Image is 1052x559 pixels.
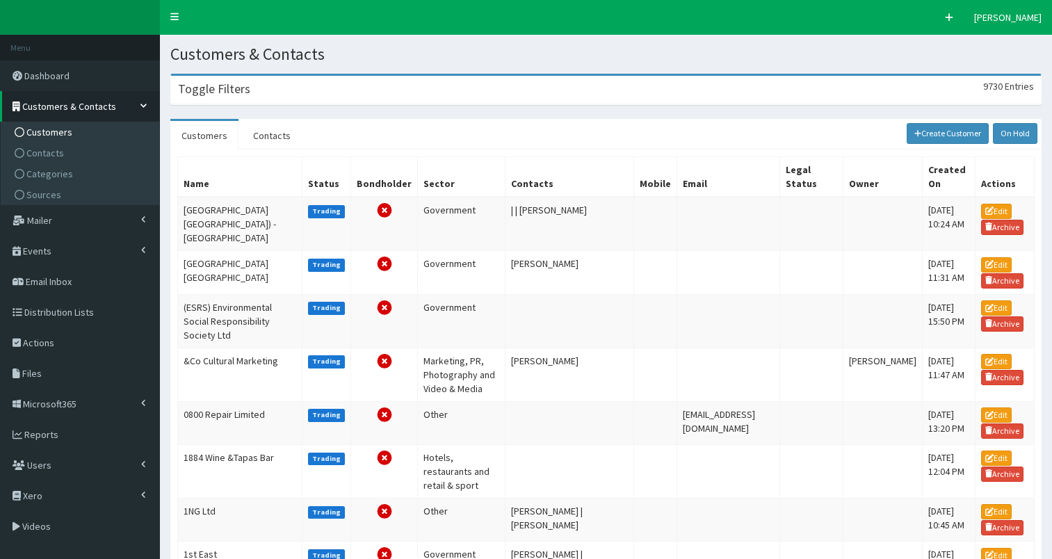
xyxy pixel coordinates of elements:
[178,348,302,401] td: &Co Cultural Marketing
[26,188,61,201] span: Sources
[922,498,975,541] td: [DATE] 10:45 AM
[23,337,54,349] span: Actions
[418,348,505,401] td: Marketing, PR, Photography and Video & Media
[23,398,76,410] span: Microsoft365
[981,423,1024,439] a: Archive
[677,157,780,197] th: Email
[178,197,302,251] td: [GEOGRAPHIC_DATA] [GEOGRAPHIC_DATA]) - [GEOGRAPHIC_DATA]
[178,498,302,541] td: 1NG Ltd
[922,251,975,294] td: [DATE] 11:31 AM
[4,163,159,184] a: Categories
[24,428,58,441] span: Reports
[922,294,975,348] td: [DATE] 15:50 PM
[983,80,1003,92] span: 9730
[418,294,505,348] td: Government
[308,506,346,519] label: Trading
[418,444,505,498] td: Hotels, restaurants and retail & sport
[981,354,1012,369] a: Edit
[178,251,302,294] td: [GEOGRAPHIC_DATA] [GEOGRAPHIC_DATA]
[24,70,70,82] span: Dashboard
[308,409,346,421] label: Trading
[22,367,42,380] span: Files
[981,257,1012,273] a: Edit
[4,184,159,205] a: Sources
[26,168,73,180] span: Categories
[170,45,1042,63] h1: Customers & Contacts
[24,306,94,318] span: Distribution Lists
[308,205,346,218] label: Trading
[505,498,634,541] td: [PERSON_NAME] | [PERSON_NAME]
[974,11,1042,24] span: [PERSON_NAME]
[975,157,1034,197] th: Actions
[418,251,505,294] td: Government
[170,121,238,150] a: Customers
[505,197,634,251] td: | | [PERSON_NAME]
[677,401,780,444] td: [EMAIL_ADDRESS][DOMAIN_NAME]
[178,401,302,444] td: 0800 Repair Limited
[308,355,346,368] label: Trading
[779,157,843,197] th: Legal Status
[27,214,52,227] span: Mailer
[22,100,116,113] span: Customers & Contacts
[907,123,989,144] a: Create Customer
[418,197,505,251] td: Government
[981,316,1024,332] a: Archive
[922,444,975,498] td: [DATE] 12:04 PM
[308,453,346,465] label: Trading
[351,157,418,197] th: Bondholder
[302,157,351,197] th: Status
[634,157,677,197] th: Mobile
[178,83,250,95] h3: Toggle Filters
[981,300,1012,316] a: Edit
[26,126,72,138] span: Customers
[843,157,922,197] th: Owner
[4,143,159,163] a: Contacts
[418,401,505,444] td: Other
[242,121,302,150] a: Contacts
[922,157,975,197] th: Created On
[981,407,1012,423] a: Edit
[26,275,72,288] span: Email Inbox
[1005,80,1034,92] span: Entries
[981,451,1012,466] a: Edit
[981,370,1024,385] a: Archive
[22,520,51,533] span: Videos
[981,220,1024,235] a: Archive
[981,504,1012,519] a: Edit
[981,204,1012,219] a: Edit
[843,348,922,401] td: [PERSON_NAME]
[505,251,634,294] td: [PERSON_NAME]
[4,122,159,143] a: Customers
[23,245,51,257] span: Events
[178,157,302,197] th: Name
[922,197,975,251] td: [DATE] 10:24 AM
[27,459,51,471] span: Users
[505,157,634,197] th: Contacts
[981,520,1024,535] a: Archive
[308,302,346,314] label: Trading
[418,157,505,197] th: Sector
[981,467,1024,482] a: Archive
[922,401,975,444] td: [DATE] 13:20 PM
[178,444,302,498] td: 1884 Wine &Tapas Bar
[505,348,634,401] td: [PERSON_NAME]
[981,273,1024,289] a: Archive
[178,294,302,348] td: (ESRS) Environmental Social Responsibility Society Ltd
[993,123,1037,144] a: On Hold
[308,259,346,271] label: Trading
[26,147,64,159] span: Contacts
[922,348,975,401] td: [DATE] 11:47 AM
[418,498,505,541] td: Other
[23,489,42,502] span: Xero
